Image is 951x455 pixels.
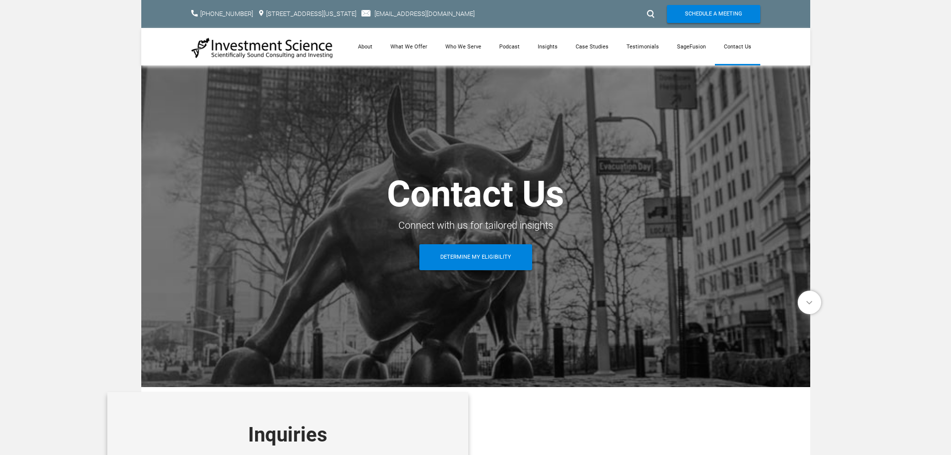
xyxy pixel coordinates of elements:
[529,28,567,65] a: Insights
[266,10,356,17] a: [STREET_ADDRESS][US_STATE]​
[200,10,253,17] a: [PHONE_NUMBER]
[419,244,532,270] a: Determine My Eligibility
[248,423,327,447] font: Inquiries
[667,5,760,23] a: Schedule A Meeting
[374,10,475,17] a: [EMAIL_ADDRESS][DOMAIN_NAME]
[567,28,618,65] a: Case Studies
[349,28,381,65] a: About
[668,28,715,65] a: SageFusion
[715,28,760,65] a: Contact Us
[440,244,511,270] span: Determine My Eligibility
[381,28,436,65] a: What We Offer
[490,28,529,65] a: Podcast
[685,5,742,23] span: Schedule A Meeting
[436,28,490,65] a: Who We Serve
[387,173,564,215] span: Contact Us​​​​
[191,216,760,234] div: ​Connect with us for tailored insights
[618,28,668,65] a: Testimonials
[191,37,333,59] img: Investment Science | NYC Consulting Services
